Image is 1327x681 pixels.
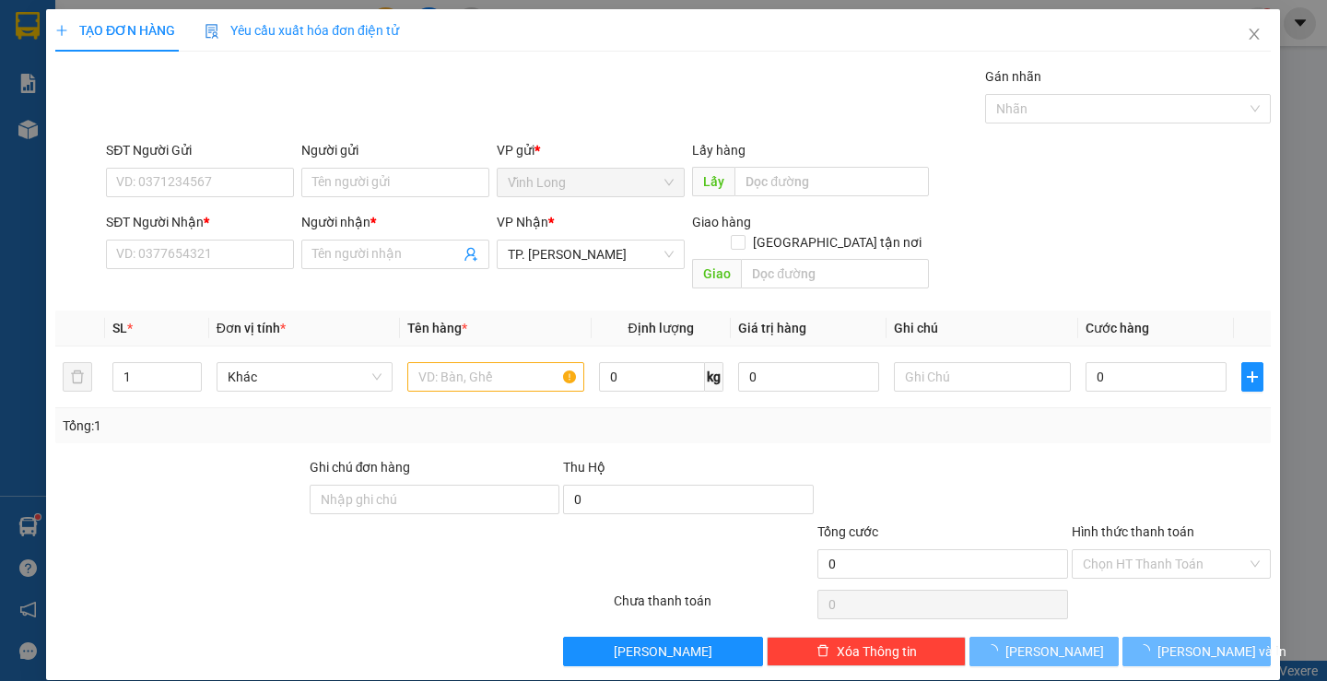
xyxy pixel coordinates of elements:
div: Người nhận [302,212,490,232]
label: Ghi chú đơn hàng [310,460,411,475]
span: Giao [693,259,742,288]
button: [PERSON_NAME] và In [1122,637,1271,666]
div: SĐT Người Gửi [107,140,295,160]
span: close [1248,27,1262,41]
span: user-add [464,247,479,262]
span: Thu Hộ [564,460,606,475]
span: [PERSON_NAME] [615,641,713,662]
span: VP Nhận [498,215,549,229]
button: [PERSON_NAME] [970,637,1119,666]
span: Tên hàng [408,321,468,335]
span: delete [816,644,829,659]
span: Cước hàng [1086,321,1149,335]
div: CHỊ [PERSON_NAME] [120,60,267,104]
span: Khác [228,363,382,391]
span: loading [1137,644,1157,657]
span: [PERSON_NAME] [1005,641,1104,662]
div: Người gửi [302,140,490,160]
span: Định lượng [628,321,694,335]
div: TP. [PERSON_NAME] [120,16,267,60]
div: Tổng: 1 [63,416,513,436]
button: delete [63,362,92,392]
span: TẠO ĐƠN HÀNG [55,23,175,38]
span: Gửi: [16,18,44,37]
input: VD: Bàn, Ghế [408,362,584,392]
button: deleteXóa Thông tin [767,637,967,666]
span: Lấy hàng [693,143,746,158]
input: Ghi Chú [895,362,1071,392]
input: Ghi chú đơn hàng [310,485,560,514]
span: TP. Hồ Chí Minh [509,241,675,268]
div: VP gửi [498,140,686,160]
th: Ghi chú [887,311,1078,346]
span: loading [985,644,1005,657]
span: Giá trị hàng [738,321,806,335]
span: Tổng cước [817,524,878,539]
div: Chưa thanh toán [613,591,816,623]
span: Đơn vị tính [217,321,286,335]
span: plus [55,24,68,37]
div: Vĩnh Long [16,16,107,60]
span: [GEOGRAPHIC_DATA] tận nơi [746,232,930,252]
span: SL [112,321,127,335]
span: Nhận: [120,18,164,37]
input: 0 [738,362,880,392]
span: Lấy [693,167,735,196]
span: Xóa Thông tin [837,641,917,662]
div: SĐT Người Nhận [107,212,295,232]
span: [PERSON_NAME] và In [1157,641,1286,662]
input: Dọc đường [742,259,930,288]
span: kg [705,362,723,392]
span: Giao hàng [693,215,752,229]
label: Gán nhãn [986,69,1042,84]
button: [PERSON_NAME] [564,637,764,666]
button: plus [1242,362,1264,392]
input: Dọc đường [735,167,930,196]
label: Hình thức thanh toán [1072,524,1194,539]
span: plus [1243,370,1263,384]
img: icon [206,24,220,39]
span: Vĩnh Long [509,169,675,196]
span: Yêu cầu xuất hóa đơn điện tử [206,23,400,38]
button: Close [1229,9,1281,61]
div: 0986525530 [120,104,267,130]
